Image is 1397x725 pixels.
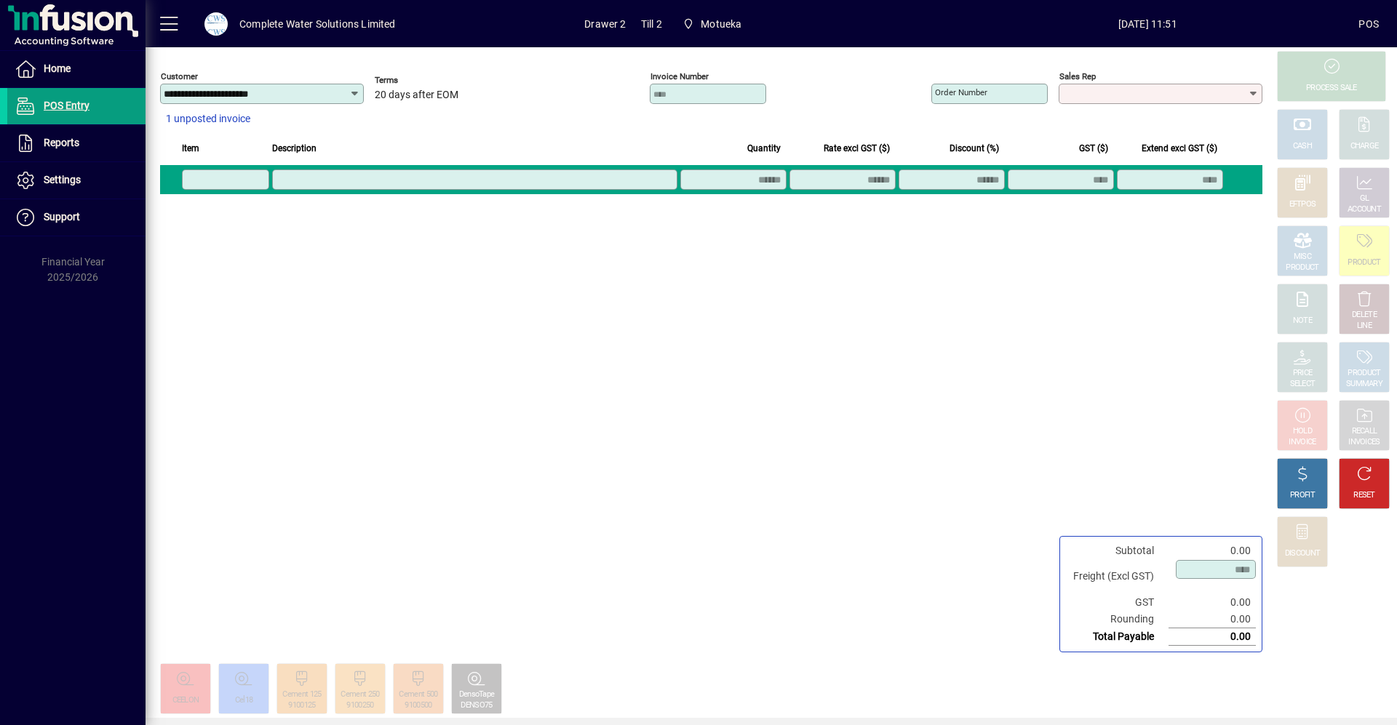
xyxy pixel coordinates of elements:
div: Cement 125 [282,689,321,700]
div: GL [1360,193,1369,204]
span: 20 days after EOM [375,89,458,101]
div: DensoTape [459,689,495,700]
div: POS [1358,12,1379,36]
div: SUMMARY [1346,379,1382,390]
div: MISC [1294,252,1311,263]
span: Extend excl GST ($) [1142,140,1217,156]
span: Description [272,140,317,156]
div: DENSO75 [461,700,492,711]
a: Reports [7,125,146,161]
span: Home [44,63,71,74]
div: Cement 500 [399,689,437,700]
mat-label: Sales rep [1059,71,1096,81]
div: INVOICES [1348,437,1380,448]
mat-label: Order number [935,87,987,97]
span: Discount (%) [950,140,999,156]
span: Settings [44,174,81,185]
div: CEELON [172,695,199,706]
mat-label: Customer [161,71,198,81]
div: RESET [1353,490,1375,501]
div: Cel18 [235,695,253,706]
div: INVOICE [1289,437,1316,448]
div: PRODUCT [1348,257,1380,268]
span: POS Entry [44,100,89,111]
div: LINE [1357,321,1372,332]
div: RECALL [1352,426,1377,437]
span: Rate excl GST ($) [824,140,890,156]
td: Total Payable [1066,628,1169,646]
div: 9100500 [405,700,431,711]
td: Rounding [1066,611,1169,628]
div: SELECT [1290,379,1316,390]
a: Settings [7,162,146,199]
span: GST ($) [1079,140,1108,156]
span: [DATE] 11:51 [936,12,1358,36]
td: 0.00 [1169,542,1256,559]
div: EFTPOS [1289,199,1316,210]
td: 0.00 [1169,594,1256,611]
div: CHARGE [1350,141,1379,152]
td: Subtotal [1066,542,1169,559]
div: ACCOUNT [1348,204,1381,215]
span: Motueka [677,11,748,37]
button: Profile [193,11,239,37]
div: DELETE [1352,310,1377,321]
div: 9100125 [288,700,315,711]
div: Cement 250 [341,689,379,700]
span: Motueka [701,12,741,36]
mat-label: Invoice number [650,71,709,81]
div: NOTE [1293,316,1312,327]
td: 0.00 [1169,628,1256,646]
td: GST [1066,594,1169,611]
div: PRODUCT [1286,263,1318,273]
span: Support [44,211,80,223]
td: 0.00 [1169,611,1256,628]
span: 1 unposted invoice [166,111,250,127]
div: PROCESS SALE [1306,83,1357,94]
div: CASH [1293,141,1312,152]
div: DISCOUNT [1285,548,1320,559]
span: Reports [44,137,79,148]
a: Home [7,51,146,87]
span: Quantity [747,140,781,156]
div: PROFIT [1290,490,1315,501]
div: Complete Water Solutions Limited [239,12,396,36]
button: 1 unposted invoice [160,106,256,132]
span: Till 2 [641,12,662,36]
span: Drawer 2 [584,12,626,36]
span: Terms [375,76,462,85]
div: 9100250 [346,700,373,711]
div: HOLD [1293,426,1312,437]
div: PRODUCT [1348,368,1380,379]
span: Item [182,140,199,156]
td: Freight (Excl GST) [1066,559,1169,594]
div: PRICE [1293,368,1313,379]
a: Support [7,199,146,236]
